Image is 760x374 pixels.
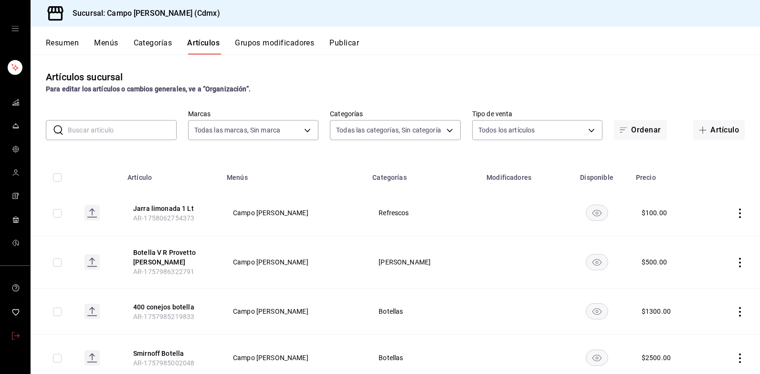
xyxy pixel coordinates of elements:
[65,8,220,19] h3: Sucursal: Campo [PERSON_NAME] (Cdmx)
[586,350,608,366] button: availability-product
[735,258,745,267] button: actions
[379,308,469,315] span: Botellas
[563,159,630,190] th: Disponible
[46,38,79,55] button: Resumen
[133,349,210,358] button: edit-product-location
[642,307,671,316] div: $ 1300.00
[133,204,210,213] button: edit-product-location
[221,159,367,190] th: Menús
[586,303,608,319] button: availability-product
[336,125,441,135] span: Todas las categorías, Sin categoría
[11,25,19,33] button: open drawer
[735,353,745,363] button: actions
[133,313,194,320] span: AR-1757985219833
[379,209,469,216] span: Refrescos
[133,359,194,367] span: AR-1757985002048
[133,302,210,312] button: edit-product-location
[134,38,172,55] button: Categorías
[642,208,667,218] div: $ 100.00
[68,121,177,140] input: Buscar artículo
[194,125,281,135] span: Todas las marcas, Sin marca
[379,354,469,361] span: Botellas
[367,159,481,190] th: Categorías
[330,110,461,117] label: Categorías
[188,110,319,117] label: Marcas
[233,308,355,315] span: Campo [PERSON_NAME]
[233,354,355,361] span: Campo [PERSON_NAME]
[586,254,608,270] button: availability-product
[133,248,210,267] button: edit-product-location
[235,38,314,55] button: Grupos modificadores
[472,110,603,117] label: Tipo de venta
[693,120,745,140] button: Artículo
[481,159,563,190] th: Modificadores
[233,209,355,216] span: Campo [PERSON_NAME]
[187,38,220,55] button: Artículos
[46,85,251,93] strong: Para editar los artículos o cambios generales, ve a “Organización”.
[614,120,666,140] button: Ordenar
[630,159,707,190] th: Precio
[133,268,194,275] span: AR-1757986322791
[478,125,535,135] span: Todos los artículos
[133,214,194,222] span: AR-1758062754373
[735,307,745,317] button: actions
[122,159,221,190] th: Artículo
[233,259,355,265] span: Campo [PERSON_NAME]
[642,257,667,267] div: $ 500.00
[642,353,671,363] div: $ 2500.00
[379,259,469,265] span: [PERSON_NAME]
[46,70,123,84] div: Artículos sucursal
[586,205,608,221] button: availability-product
[46,38,760,55] div: navigation tabs
[329,38,359,55] button: Publicar
[94,38,118,55] button: Menús
[735,209,745,218] button: actions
